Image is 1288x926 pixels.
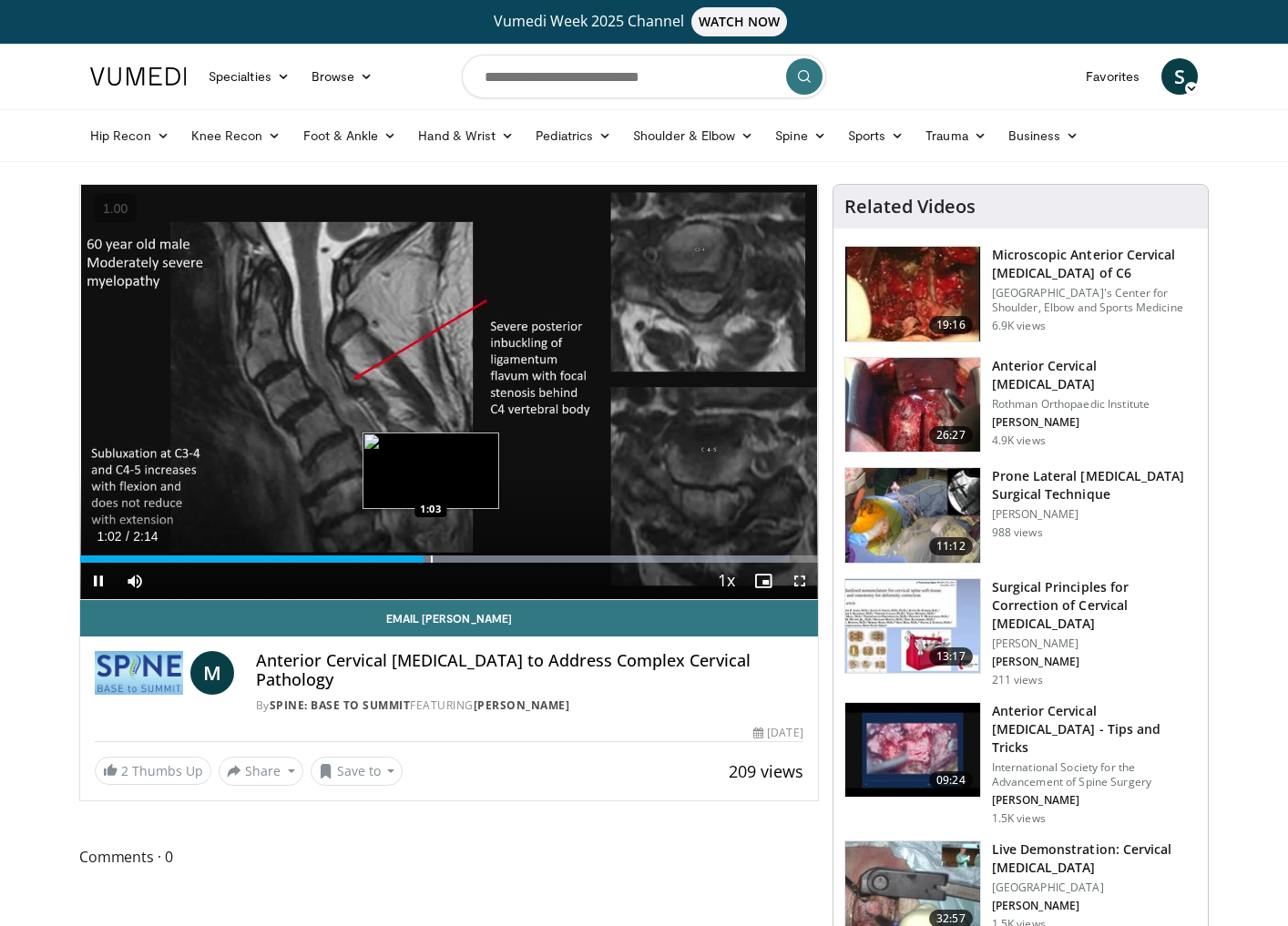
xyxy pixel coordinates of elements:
[992,702,1197,757] h3: Anterior Cervical [MEDICAL_DATA] - Tips and Tricks
[93,7,1195,36] a: Vumedi Week 2025 ChannelWATCH NOW
[256,697,803,714] div: By FEATURING
[1161,58,1198,95] a: S
[844,357,1197,453] a: 26:27 Anterior Cervical [MEDICAL_DATA] Rothman Orthopaedic Institute [PERSON_NAME] 4.9K views
[844,578,1197,687] a: 13:17 Surgical Principles for Correction of Cervical [MEDICAL_DATA] [PERSON_NAME] [PERSON_NAME] 2...
[198,58,301,95] a: Specialties
[844,702,1197,826] a: 09:24 Anterior Cervical [MEDICAL_DATA] - Tips and Tricks International Society for the Advancemen...
[79,117,180,154] a: Hip Recon
[845,358,980,453] img: -HDyPxAMiGEr7NQ34xMDoxOmdtO40mAx.150x105_q85_crop-smart_upscale.jpg
[292,117,408,154] a: Foot & Ankle
[929,647,973,666] span: 13:17
[1075,58,1150,95] a: Favorites
[992,880,1197,895] p: [GEOGRAPHIC_DATA]
[997,117,1090,154] a: Business
[180,117,292,154] a: Knee Recon
[97,529,121,544] span: 1:02
[79,845,819,869] span: Comments 0
[844,467,1197,564] a: 11:12 Prone Lateral [MEDICAL_DATA] Surgical Technique [PERSON_NAME] 988 views
[753,725,802,741] div: [DATE]
[80,563,117,599] button: Pause
[95,757,211,785] a: 2 Thumbs Up
[992,760,1197,789] p: International Society for the Advancement of Spine Surgery
[929,771,973,789] span: 09:24
[133,529,158,544] span: 2:14
[992,415,1197,430] p: [PERSON_NAME]
[992,811,1046,826] p: 1.5K views
[992,578,1197,633] h3: Surgical Principles for Correction of Cervical [MEDICAL_DATA]
[929,426,973,444] span: 26:27
[992,286,1197,315] p: [GEOGRAPHIC_DATA]'s Center for Shoulder, Elbow and Sports Medicine
[729,760,803,782] span: 209 views
[407,117,525,154] a: Hand & Wrist
[256,651,803,690] h4: Anterior Cervical [MEDICAL_DATA] to Address Complex Cervical Pathology
[992,673,1043,687] p: 211 views
[845,468,980,563] img: f531744a-485e-4b37-ba65-a49c6ea32f16.150x105_q85_crop-smart_upscale.jpg
[992,433,1046,448] p: 4.9K views
[622,117,764,154] a: Shoulder & Elbow
[311,757,404,786] button: Save to
[992,319,1046,333] p: 6.9K views
[844,246,1197,342] a: 19:16 Microscopic Anterior Cervical [MEDICAL_DATA] of C6 [GEOGRAPHIC_DATA]'s Center for Shoulder,...
[929,316,973,334] span: 19:16
[301,58,384,95] a: Browse
[929,537,973,555] span: 11:12
[782,563,818,599] button: Fullscreen
[992,793,1197,808] p: [PERSON_NAME]
[525,117,622,154] a: Pediatrics
[363,432,499,509] img: image.jpeg
[845,579,980,674] img: 52ce3d74-e44a-4cc7-9e4f-f0847deb19e9.150x105_q85_crop-smart_upscale.jpg
[845,703,980,798] img: 0e3cab73-5e40-4f5a-8dde-1832e6573612.150x105_q85_crop-smart_upscale.jpg
[95,651,183,695] img: Spine: Base to Summit
[90,67,187,86] img: VuMedi Logo
[837,117,915,154] a: Sports
[992,525,1043,540] p: 988 views
[992,636,1197,651] p: [PERSON_NAME]
[462,55,826,98] input: Search topics, interventions
[992,397,1197,412] p: Rothman Orthopaedic Institute
[992,357,1197,393] h3: Anterior Cervical [MEDICAL_DATA]
[709,563,745,599] button: Playback Rate
[126,529,129,544] span: /
[992,899,1197,913] p: [PERSON_NAME]
[270,697,411,713] a: Spine: Base to Summit
[80,185,818,600] video-js: Video Player
[745,563,782,599] button: Enable picture-in-picture mode
[80,555,818,563] div: Progress Bar
[845,247,980,341] img: riew_one_100001394_3.jpg.150x105_q85_crop-smart_upscale.jpg
[992,467,1197,504] h3: Prone Lateral [MEDICAL_DATA] Surgical Technique
[121,762,128,779] span: 2
[992,246,1197,282] h3: Microscopic Anterior Cervical [MEDICAL_DATA] of C6
[691,7,788,36] span: WATCH NOW
[474,697,570,713] a: [PERSON_NAME]
[219,757,303,786] button: Share
[844,196,976,218] h4: Related Videos
[764,117,836,154] a: Spine
[190,651,234,695] a: M
[117,563,153,599] button: Mute
[992,655,1197,669] p: [PERSON_NAME]
[80,600,818,636] a: Email [PERSON_NAME]
[992,840,1197,877] h3: Live Demonstration: Cervical [MEDICAL_DATA]
[992,507,1197,522] p: [PERSON_NAME]
[915,117,997,154] a: Trauma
